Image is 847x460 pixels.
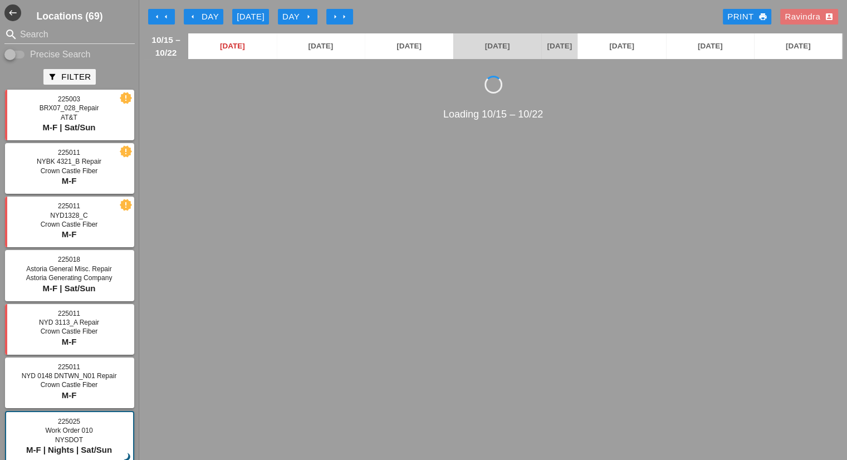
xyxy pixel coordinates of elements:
[62,390,77,400] span: M-F
[4,4,21,21] i: west
[326,9,353,25] button: Move Ahead 1 Week
[188,11,219,23] div: Day
[278,9,317,25] button: Day
[148,9,175,25] button: Move Back 1 Week
[453,33,542,59] a: [DATE]
[43,69,95,85] button: Filter
[188,33,277,59] a: [DATE]
[723,9,771,25] a: Print
[62,229,77,239] span: M-F
[42,283,95,293] span: M-F | Sat/Sun
[26,274,112,282] span: Astoria Generating Company
[161,12,170,21] i: arrow_left
[58,418,80,425] span: 225025
[41,221,98,228] span: Crown Castle Fiber
[37,158,101,165] span: NYBK 4321_B Repair
[277,33,365,59] a: [DATE]
[55,436,83,444] span: NYSDOT
[282,11,313,23] div: Day
[232,9,269,25] button: [DATE]
[153,12,161,21] i: arrow_left
[48,72,57,81] i: filter_alt
[365,33,453,59] a: [DATE]
[39,319,99,326] span: NYD 3113_A Repair
[61,114,77,121] span: AT&T
[58,363,80,371] span: 225011
[42,123,95,132] span: M-F | Sat/Sun
[26,445,112,454] span: M-F | Nights | Sat/Sun
[48,71,91,84] div: Filter
[30,49,91,60] label: Precise Search
[304,12,313,21] i: arrow_right
[666,33,755,59] a: [DATE]
[41,327,98,335] span: Crown Castle Fiber
[121,200,131,210] i: new_releases
[4,4,21,21] button: Shrink Sidebar
[62,337,77,346] span: M-F
[58,202,80,210] span: 225011
[780,9,838,25] button: Ravindra
[58,310,80,317] span: 225011
[825,12,834,21] i: account_box
[184,9,223,25] button: Day
[121,93,131,103] i: new_releases
[331,12,340,21] i: arrow_right
[58,95,80,103] span: 225003
[144,107,843,122] div: Loading 10/15 – 10/22
[58,256,80,263] span: 225018
[785,11,834,23] div: Ravindra
[41,381,98,389] span: Crown Castle Fiber
[62,176,77,185] span: M-F
[40,104,99,112] span: BRX07_028_Repair
[149,33,183,59] span: 10/15 – 10/22
[541,33,577,59] a: [DATE]
[237,11,265,23] div: [DATE]
[577,33,666,59] a: [DATE]
[58,149,80,156] span: 225011
[727,11,767,23] div: Print
[758,12,767,21] i: print
[22,372,117,380] span: NYD 0148 DNTWN_N01 Repair
[45,427,92,434] span: Work Order 010
[121,146,131,156] i: new_releases
[340,12,349,21] i: arrow_right
[4,48,135,61] div: Enable Precise search to match search terms exactly.
[20,26,119,43] input: Search
[754,33,842,59] a: [DATE]
[4,28,18,41] i: search
[41,167,98,175] span: Crown Castle Fiber
[50,212,87,219] span: NYD1328_C
[188,12,197,21] i: arrow_left
[26,265,111,273] span: Astoria General Misc. Repair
